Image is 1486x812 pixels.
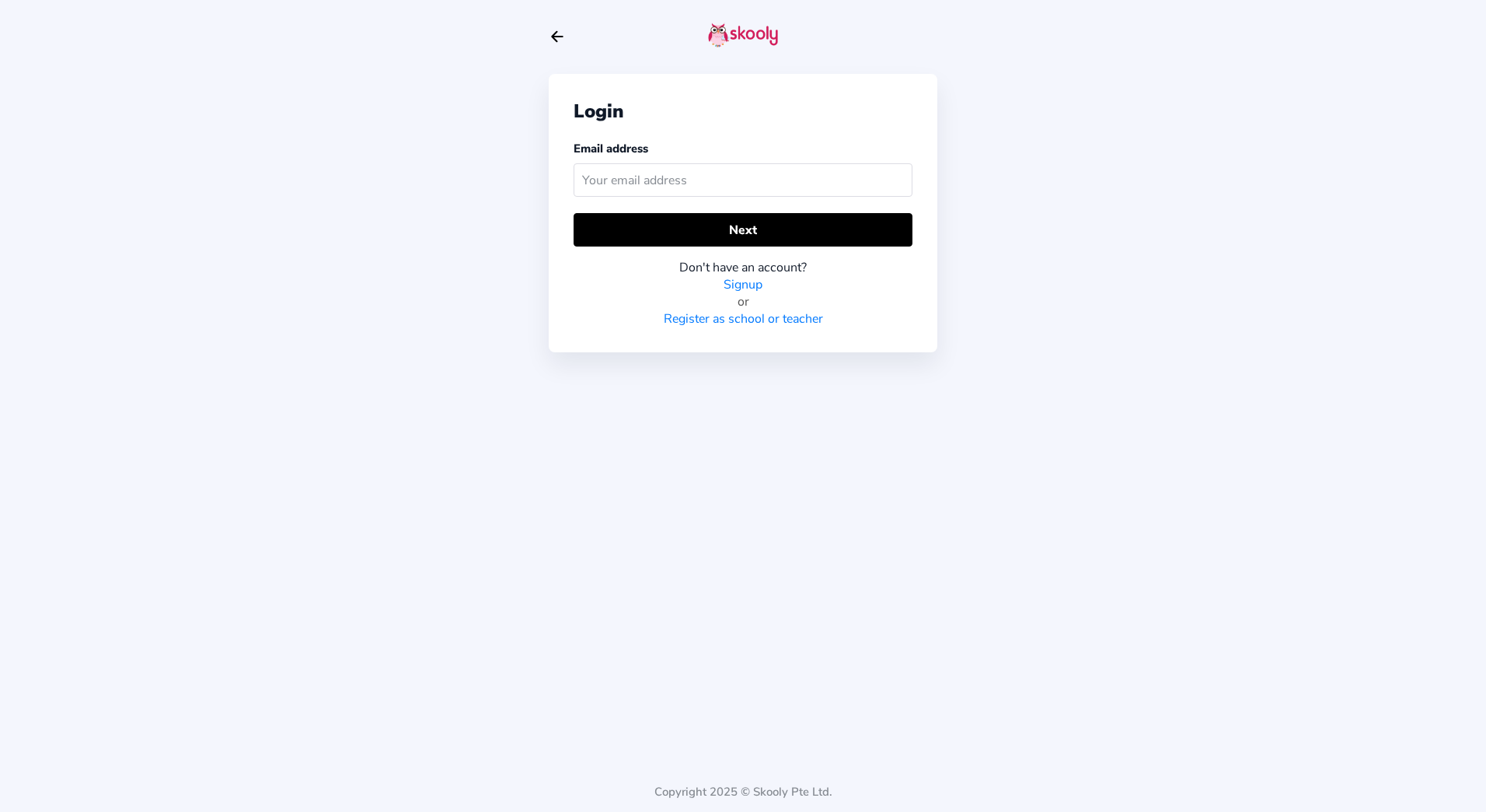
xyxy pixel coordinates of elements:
a: Register as school or teacher [664,310,823,327]
a: Signup [724,276,762,293]
div: or [574,293,912,310]
label: Email address [574,141,648,156]
button: Next [574,213,912,247]
div: Don't have an account? [574,259,912,276]
button: arrow back outline [549,28,566,45]
img: skooly-logo.png [708,23,778,47]
div: Login [574,99,912,124]
input: Your email address [574,163,912,197]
